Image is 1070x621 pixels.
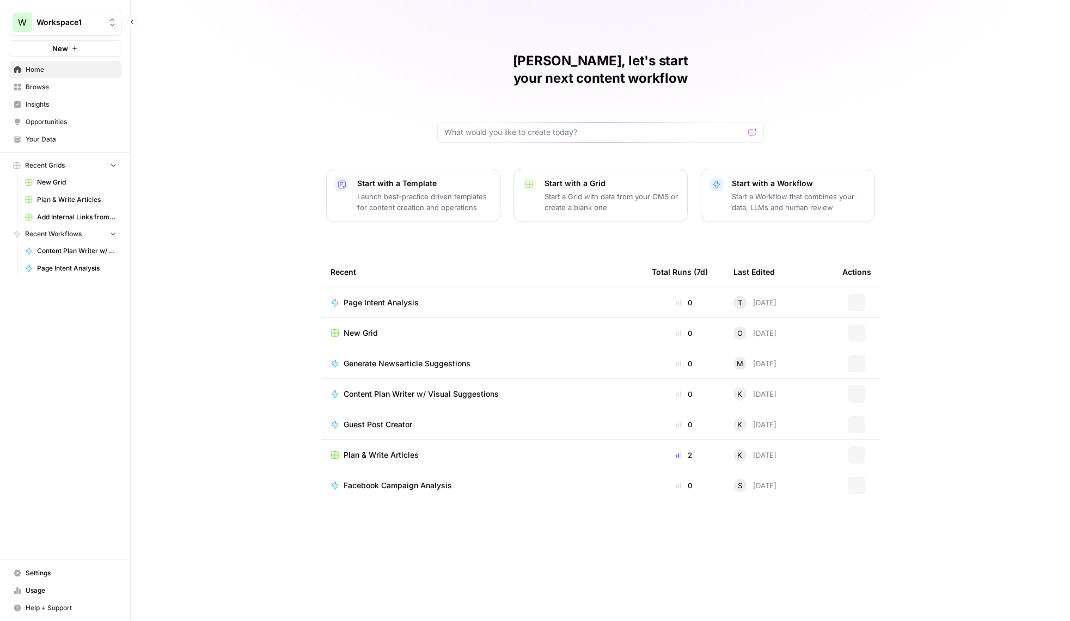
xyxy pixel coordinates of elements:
input: What would you like to create today? [444,127,744,138]
div: 0 [652,480,716,491]
button: Start with a GridStart a Grid with data from your CMS or create a blank one [513,169,688,222]
div: 0 [652,358,716,369]
a: Page Intent Analysis [20,260,121,277]
p: Start a Workflow that combines your data, LLMs and human review [732,191,866,213]
span: Help + Support [26,603,117,613]
span: Generate Newsarticle Suggestions [344,358,470,369]
span: M [737,358,743,369]
div: [DATE] [733,418,776,431]
span: Recent Grids [25,161,65,170]
p: Start with a Template [357,178,491,189]
span: Page Intent Analysis [344,297,419,308]
span: Plan & Write Articles [37,195,117,205]
a: Your Data [9,131,121,148]
span: Page Intent Analysis [37,263,117,273]
span: New [52,43,68,54]
span: New Grid [37,177,117,187]
div: [DATE] [733,327,776,340]
a: Content Plan Writer w/ Visual Suggestions [331,389,634,399]
span: Browse [26,82,117,92]
span: Recent Workflows [25,229,82,239]
div: [DATE] [733,388,776,401]
a: Browse [9,78,121,96]
div: 0 [652,389,716,399]
span: K [737,389,742,399]
a: Generate Newsarticle Suggestions [331,358,634,369]
button: Help + Support [9,599,121,617]
div: [DATE] [733,296,776,309]
a: Add Internal Links from Knowledge Base [20,208,121,226]
span: Usage [26,586,117,595]
span: K [737,450,742,460]
span: Plan & Write Articles [344,450,419,460]
p: Launch best-practice driven templates for content creation and operations [357,191,491,213]
button: Workspace: Workspace1 [9,9,121,36]
span: Opportunities [26,117,117,127]
a: New Grid [331,328,634,339]
a: Home [9,61,121,78]
div: 2 [652,450,716,460]
p: Start a Grid with data from your CMS or create a blank one [545,191,678,213]
span: Your Data [26,134,117,144]
a: Plan & Write Articles [20,191,121,208]
span: W [18,16,27,29]
div: Actions [842,257,871,287]
span: O [737,328,743,339]
button: New [9,40,121,57]
a: Plan & Write Articles [331,450,634,460]
div: 0 [652,297,716,308]
div: Recent [331,257,634,287]
span: K [737,419,742,430]
a: Page Intent Analysis [331,297,634,308]
div: 0 [652,419,716,430]
div: Total Runs (7d) [652,257,708,287]
a: Insights [9,96,121,113]
a: Facebook Campaign Analysis [331,480,634,491]
span: Guest Post Creator [344,419,412,430]
span: Insights [26,100,117,109]
a: Content Plan Writer w/ Visual Suggestions [20,242,121,260]
div: Last Edited [733,257,775,287]
span: Facebook Campaign Analysis [344,480,452,491]
span: Content Plan Writer w/ Visual Suggestions [37,246,117,256]
span: T [738,297,742,308]
span: S [738,480,742,491]
a: Usage [9,582,121,599]
p: Start with a Grid [545,178,678,189]
a: Opportunities [9,113,121,131]
div: [DATE] [733,479,776,492]
div: 0 [652,328,716,339]
button: Start with a TemplateLaunch best-practice driven templates for content creation and operations [326,169,500,222]
h1: [PERSON_NAME], let's start your next content workflow [437,52,764,87]
span: New Grid [344,328,378,339]
span: Content Plan Writer w/ Visual Suggestions [344,389,499,399]
div: [DATE] [733,357,776,370]
a: New Grid [20,174,121,191]
span: Add Internal Links from Knowledge Base [37,212,117,222]
a: Settings [9,564,121,582]
div: [DATE] [733,448,776,462]
button: Start with a WorkflowStart a Workflow that combines your data, LLMs and human review [701,169,875,222]
span: Home [26,65,117,75]
button: Recent Workflows [9,226,121,242]
button: Recent Grids [9,157,121,174]
p: Start with a Workflow [732,178,866,189]
span: Settings [26,568,117,578]
a: Guest Post Creator [331,419,634,430]
span: Workspace1 [36,17,102,28]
